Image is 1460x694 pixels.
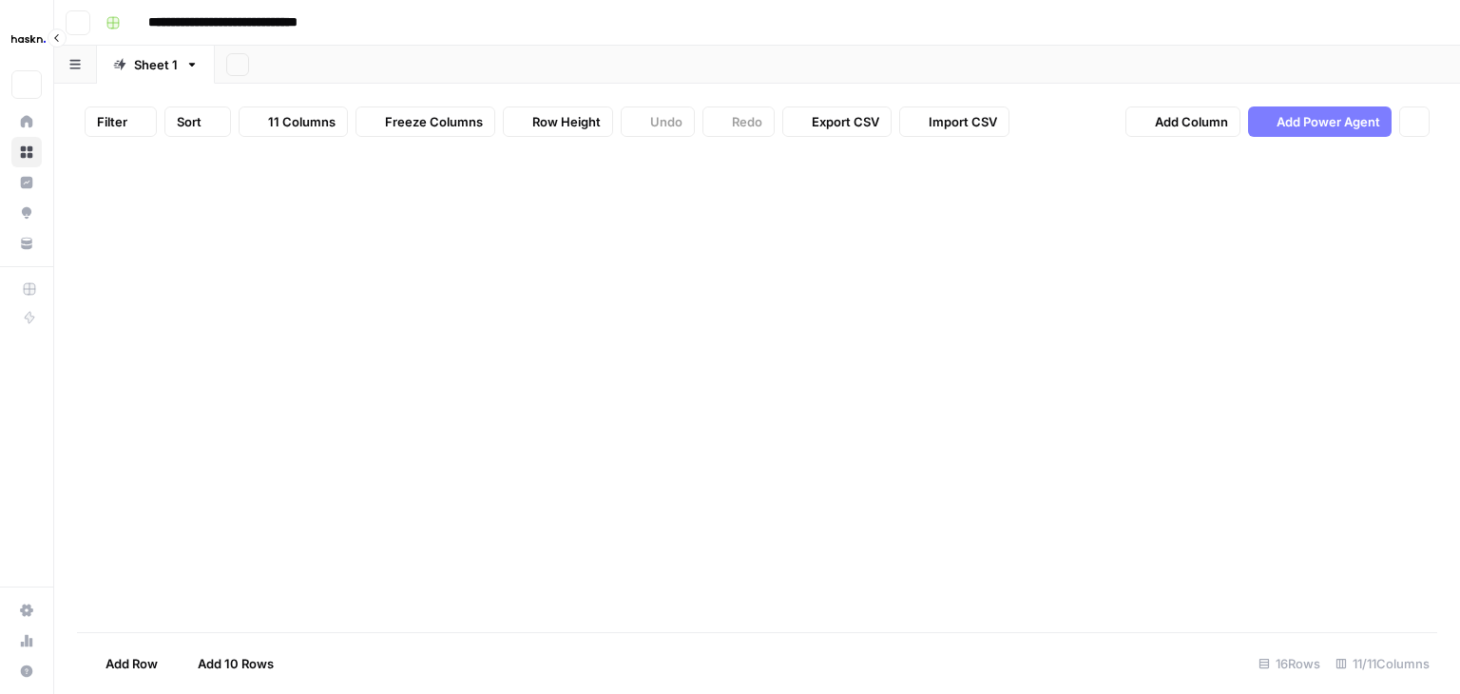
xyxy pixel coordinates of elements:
span: Filter [97,112,127,131]
a: Home [11,106,42,137]
button: Sort [164,106,231,137]
a: Usage [11,626,42,656]
button: 11 Columns [239,106,348,137]
a: Insights [11,167,42,198]
a: Your Data [11,228,42,259]
span: Add Column [1155,112,1228,131]
button: Add 10 Rows [169,648,285,679]
button: Export CSV [782,106,892,137]
span: Freeze Columns [385,112,483,131]
span: Export CSV [812,112,879,131]
div: 16 Rows [1251,648,1328,679]
span: Add Row [106,654,158,673]
button: Add Power Agent [1248,106,1392,137]
a: Browse [11,137,42,167]
button: Redo [702,106,775,137]
a: Settings [11,595,42,626]
span: Row Height [532,112,601,131]
button: Help + Support [11,656,42,686]
button: Undo [621,106,695,137]
span: Redo [732,112,762,131]
button: Freeze Columns [355,106,495,137]
button: Workspace: Haskn [11,15,42,63]
span: Sort [177,112,202,131]
a: Sheet 1 [97,46,215,84]
div: Sheet 1 [134,55,178,74]
button: Add Column [1125,106,1240,137]
span: Undo [650,112,682,131]
button: Filter [85,106,157,137]
div: 11/11 Columns [1328,648,1437,679]
button: Row Height [503,106,613,137]
span: 11 Columns [268,112,336,131]
span: Add Power Agent [1277,112,1380,131]
a: Opportunities [11,198,42,228]
img: Haskn Logo [11,22,46,56]
span: Import CSV [929,112,997,131]
button: Import CSV [899,106,1009,137]
button: Add Row [77,648,169,679]
span: Add 10 Rows [198,654,274,673]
